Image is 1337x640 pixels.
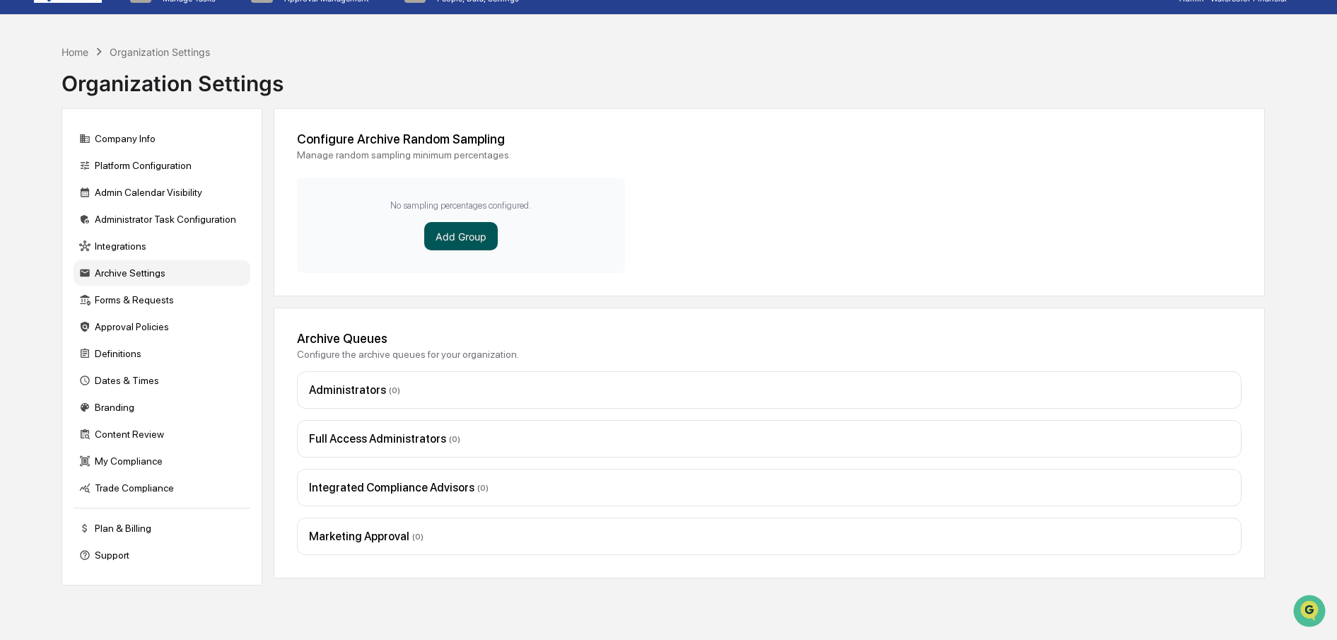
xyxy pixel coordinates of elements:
iframe: Open customer support [1292,593,1330,632]
a: 🖐️Preclearance [8,173,97,198]
span: ( 0 ) [477,483,489,493]
div: Configure the archive queues for your organization. [297,349,1242,360]
div: Home [62,46,88,58]
div: 🗄️ [103,180,114,191]
div: Manage random sampling minimum percentages. [297,149,1242,161]
div: Approval Policies [74,314,250,339]
div: 🔎 [14,206,25,218]
div: Administrator Task Configuration [74,206,250,232]
div: My Compliance [74,448,250,474]
div: Archive Queues [297,331,1242,346]
span: ( 0 ) [389,385,400,395]
div: Administrators [309,383,1230,397]
div: Admin Calendar Visibility [74,180,250,205]
a: Powered byPylon [100,239,171,250]
div: Forms & Requests [74,287,250,313]
div: Start new chat [48,108,232,122]
p: No sampling percentages configured. [390,200,531,211]
div: We're available if you need us! [48,122,179,134]
a: 🔎Data Lookup [8,199,95,225]
div: Branding [74,395,250,420]
div: Integrated Compliance Advisors [309,481,1230,494]
div: Marketing Approval [309,530,1230,543]
div: Organization Settings [62,59,284,96]
span: Preclearance [28,178,91,192]
div: Integrations [74,233,250,259]
img: 1746055101610-c473b297-6a78-478c-a979-82029cc54cd1 [14,108,40,134]
div: Plan & Billing [74,516,250,541]
span: Pylon [141,240,171,250]
div: 🖐️ [14,180,25,191]
div: Platform Configuration [74,153,250,178]
div: Dates & Times [74,368,250,393]
div: Trade Compliance [74,475,250,501]
div: Definitions [74,341,250,366]
span: Attestations [117,178,175,192]
button: Add Group [424,222,498,250]
div: Company Info [74,126,250,151]
div: Organization Settings [110,46,210,58]
div: Support [74,542,250,568]
span: Data Lookup [28,205,89,219]
div: Content Review [74,421,250,447]
span: ( 0 ) [412,532,424,542]
p: How can we help? [14,30,257,52]
div: Archive Settings [74,260,250,286]
div: Full Access Administrators [309,432,1230,446]
span: ( 0 ) [449,434,460,444]
div: Configure Archive Random Sampling [297,132,1242,146]
a: 🗄️Attestations [97,173,181,198]
button: Start new chat [240,112,257,129]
